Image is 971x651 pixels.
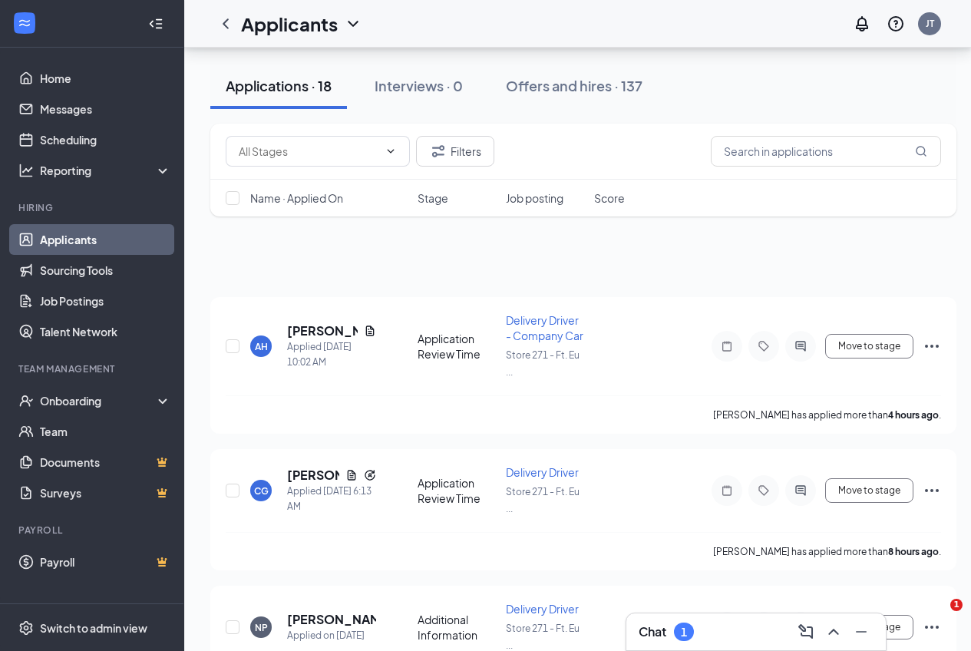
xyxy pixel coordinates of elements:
div: CG [254,484,269,497]
div: 1 [681,626,687,639]
span: Store 271 - Ft. Eu ... [506,623,580,651]
svg: Minimize [852,623,870,641]
svg: Note [718,484,736,497]
svg: ComposeMessage [797,623,815,641]
svg: ChevronDown [344,15,362,33]
input: All Stages [239,143,378,160]
button: Move to stage [825,478,913,503]
button: ChevronUp [821,620,846,644]
div: Application Review Time [418,475,497,506]
svg: UserCheck [18,393,34,408]
svg: ActiveChat [791,484,810,497]
svg: Analysis [18,163,34,178]
svg: WorkstreamLogo [17,15,32,31]
svg: Settings [18,620,34,636]
span: Store 271 - Ft. Eu ... [506,486,580,514]
span: Name · Applied On [250,190,343,206]
svg: Ellipses [923,337,941,355]
span: Delivery Driver [506,465,579,479]
h5: [PERSON_NAME] [287,467,339,484]
svg: ChevronUp [824,623,843,641]
div: Applications · 18 [226,76,332,95]
svg: ChevronLeft [216,15,235,33]
button: Minimize [849,620,874,644]
h5: [PERSON_NAME] [287,611,376,628]
svg: Reapply [364,469,376,481]
iframe: Intercom live chat [919,599,956,636]
a: PayrollCrown [40,547,171,577]
b: 4 hours ago [888,409,939,421]
a: Messages [40,94,171,124]
div: Payroll [18,524,168,537]
div: Applied [DATE] 6:13 AM [287,484,376,514]
h5: [PERSON_NAME] [287,322,358,339]
a: Scheduling [40,124,171,155]
div: AH [255,340,268,353]
span: Delivery Driver - Company Car [506,313,583,342]
a: DocumentsCrown [40,447,171,478]
p: [PERSON_NAME] has applied more than . [713,408,941,421]
div: Team Management [18,362,168,375]
svg: Notifications [853,15,871,33]
div: Reporting [40,163,172,178]
h1: Applicants [241,11,338,37]
svg: Document [364,325,376,337]
span: Score [594,190,625,206]
a: Sourcing Tools [40,255,171,286]
svg: ActiveChat [791,340,810,352]
a: Applicants [40,224,171,255]
svg: Collapse [148,16,163,31]
span: 1 [950,599,963,611]
span: Delivery Driver [506,602,579,616]
div: Applied [DATE] 10:02 AM [287,339,376,370]
svg: ChevronDown [385,145,397,157]
div: Hiring [18,201,168,214]
div: Onboarding [40,393,158,408]
a: SurveysCrown [40,478,171,508]
svg: Tag [755,340,773,352]
div: Additional Information [418,612,497,643]
svg: QuestionInfo [887,15,905,33]
a: Team [40,416,171,447]
h3: Chat [639,623,666,640]
p: [PERSON_NAME] has applied more than . [713,545,941,558]
svg: Ellipses [923,481,941,500]
svg: Document [345,469,358,481]
div: Interviews · 0 [375,76,463,95]
div: NP [255,621,268,634]
div: JT [926,17,934,30]
span: Store 271 - Ft. Eu ... [506,349,580,378]
button: ComposeMessage [794,620,818,644]
svg: Note [718,340,736,352]
button: Filter Filters [416,136,494,167]
span: Job posting [506,190,563,206]
input: Search in applications [711,136,941,167]
a: Job Postings [40,286,171,316]
a: Talent Network [40,316,171,347]
div: Application Review Time [418,331,497,362]
svg: Filter [429,142,448,160]
svg: Tag [755,484,773,497]
button: Move to stage [825,334,913,359]
a: Home [40,63,171,94]
svg: MagnifyingGlass [915,145,927,157]
div: Applied on [DATE] [287,628,376,643]
span: Stage [418,190,448,206]
div: Switch to admin view [40,620,147,636]
b: 8 hours ago [888,546,939,557]
div: Offers and hires · 137 [506,76,642,95]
